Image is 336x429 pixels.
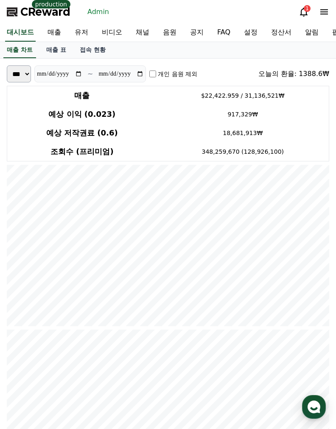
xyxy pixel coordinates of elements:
[78,282,88,289] span: 대화
[157,105,329,124] td: 917,329₩
[3,42,36,58] a: 매출 차트
[304,5,311,12] div: 1
[27,282,32,289] span: 홈
[11,108,154,120] h4: 예상 이익 (0.023)
[157,142,329,161] td: 348,259,670 (128,926,100)
[11,146,154,158] h4: 조회수 (프리미엄)
[210,24,237,42] a: FAQ
[95,24,129,42] a: 비디오
[264,24,298,42] a: 정산서
[73,42,112,58] a: 접속 현황
[131,282,141,289] span: 설정
[258,69,329,79] div: 오늘의 환율: 1388.6₩
[3,269,56,291] a: 홈
[41,24,68,42] a: 매출
[84,5,112,19] a: Admin
[299,7,309,17] a: 1
[157,86,329,105] td: $22,422.959 / 31,136,521₩
[11,127,154,139] h4: 예상 저작권료 (0.6)
[68,24,95,42] a: 유저
[183,24,210,42] a: 공지
[109,269,163,291] a: 설정
[39,42,73,58] a: 매출 표
[237,24,264,42] a: 설정
[5,24,36,42] a: 대시보드
[158,70,197,78] label: 개인 음원 제외
[129,24,156,42] a: 채널
[87,69,93,79] p: ~
[11,90,154,102] h4: 매출
[7,5,70,19] a: CReward
[56,269,109,291] a: 대화
[298,24,325,42] a: 알림
[157,124,329,142] td: 18,681,913₩
[20,5,70,19] span: CReward
[156,24,183,42] a: 음원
